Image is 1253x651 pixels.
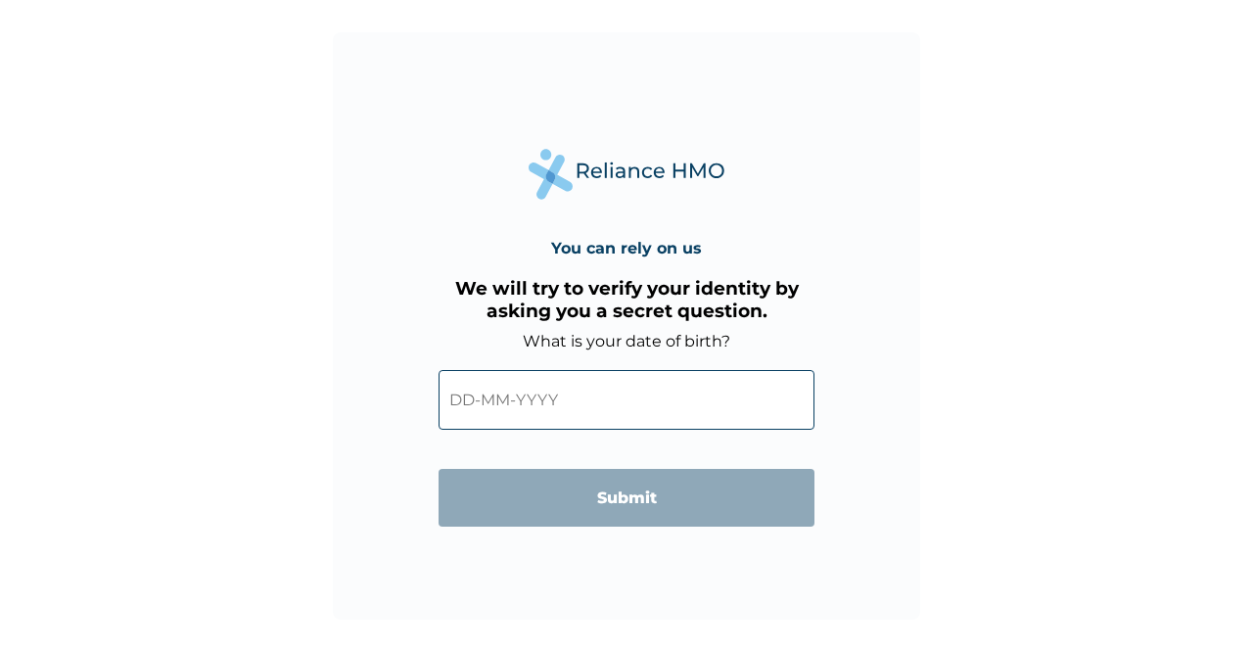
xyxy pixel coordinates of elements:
[439,370,814,430] input: DD-MM-YYYY
[523,332,730,350] label: What is your date of birth?
[529,149,724,199] img: Reliance Health's Logo
[551,239,702,257] h4: You can rely on us
[439,277,814,322] h3: We will try to verify your identity by asking you a secret question.
[439,469,814,527] input: Submit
